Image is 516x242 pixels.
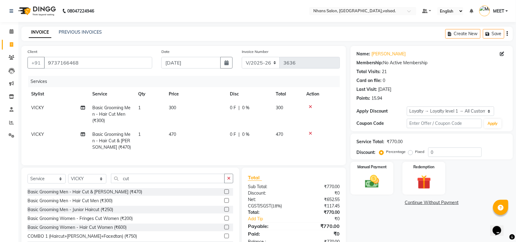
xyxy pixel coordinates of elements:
[357,51,370,57] div: Name:
[16,2,57,20] img: logo
[407,119,482,128] input: Enter Offer / Coupon Code
[242,131,249,138] span: 0 %
[28,207,113,213] div: Basic Grooming Men - Junior Haircut (₹250)
[357,69,381,75] div: Total Visits:
[31,132,44,137] span: VICKY
[357,95,370,102] div: Points:
[28,189,142,195] div: Basic Grooming Men - Hair Cut & [PERSON_NAME] (₹470)
[243,196,294,203] div: Net:
[272,203,281,208] span: 18%
[111,174,225,183] input: Search or Scan
[276,132,283,137] span: 470
[382,69,387,75] div: 21
[357,139,385,145] div: Service Total:
[413,173,436,191] img: _gift.svg
[243,184,294,190] div: Sub Total:
[294,203,345,209] div: ₹117.45
[138,132,141,137] span: 1
[414,164,435,170] label: Redemption
[276,105,283,110] span: 300
[387,139,403,145] div: ₹770.00
[243,216,302,222] a: Add Tip
[242,49,268,54] label: Invoice Number
[59,29,102,35] a: PREVIOUS INVOICES
[415,149,425,155] label: Fixed
[294,209,345,216] div: ₹770.00
[445,29,481,39] button: Create New
[28,233,137,240] div: COMBO 1 (Haircut+[PERSON_NAME]+Facedtan) (₹750)
[28,87,89,101] th: Stylist
[357,108,407,114] div: Apply Discount
[294,190,345,196] div: ₹0
[294,230,345,237] div: ₹0
[272,87,303,101] th: Total
[248,174,262,181] span: Total
[357,120,407,127] div: Coupon Code
[386,149,406,155] label: Percentage
[28,215,133,222] div: Basic Grooming Women - Fringes Cut Women (₹200)
[372,51,406,57] a: [PERSON_NAME]
[226,87,272,101] th: Disc
[242,105,249,111] span: 0 %
[493,8,504,14] span: MEET
[490,218,510,236] iframe: chat widget
[28,76,345,87] div: Services
[28,57,45,69] button: +91
[89,87,135,101] th: Service
[92,132,131,150] span: Basic Grooming Men - Hair Cut & [PERSON_NAME] (₹470)
[294,184,345,190] div: ₹770.00
[357,86,377,93] div: Last Visit:
[294,222,345,230] div: ₹770.00
[92,105,131,123] span: Basic Grooming Men - Hair Cut Men (₹300)
[361,173,384,190] img: _cash.svg
[243,190,294,196] div: Discount:
[479,6,490,16] img: MEET
[67,2,94,20] b: 08047224946
[44,57,152,69] input: Search by Name/Mobile/Email/Code
[378,86,392,93] div: [DATE]
[243,203,294,209] div: ( )
[372,95,382,102] div: 15.94
[28,224,127,231] div: Basic Grooming Women - Hair Cut Women (₹600)
[161,49,170,54] label: Date
[294,196,345,203] div: ₹652.55
[248,203,271,209] span: CGST/SGST
[169,105,176,110] span: 300
[357,60,383,66] div: Membership:
[165,87,226,101] th: Price
[238,105,240,111] span: |
[484,119,502,128] button: Apply
[169,132,176,137] span: 470
[352,199,512,206] a: Continue Without Payment
[243,230,294,237] div: Paid:
[238,131,240,138] span: |
[357,77,382,84] div: Card on file:
[29,27,51,38] a: INVOICE
[28,49,37,54] label: Client
[243,222,294,230] div: Payable:
[483,29,504,39] button: Save
[138,105,141,110] span: 1
[243,209,294,216] div: Total:
[302,216,345,222] div: ₹0
[357,149,376,156] div: Discount:
[303,87,340,101] th: Action
[357,60,507,66] div: No Active Membership
[31,105,44,110] span: VICKY
[230,131,236,138] span: 0 F
[135,87,165,101] th: Qty
[383,77,385,84] div: 0
[357,164,387,170] label: Manual Payment
[230,105,236,111] span: 0 F
[28,198,112,204] div: Basic Grooming Men - Hair Cut Men (₹300)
